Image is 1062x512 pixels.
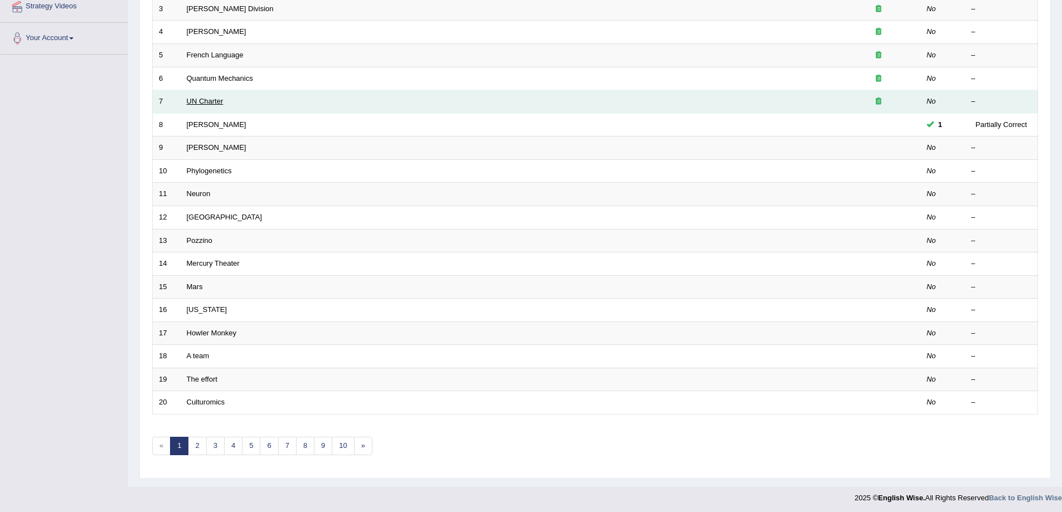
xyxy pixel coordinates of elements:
td: 5 [153,44,181,67]
td: 12 [153,206,181,229]
div: – [971,351,1031,362]
em: No [927,352,936,360]
a: Culturomics [187,398,225,406]
a: Quantum Mechanics [187,74,253,82]
a: [PERSON_NAME] [187,143,246,152]
div: 2025 © All Rights Reserved [855,487,1062,503]
div: – [971,282,1031,292]
em: No [927,51,936,59]
span: « [152,437,171,455]
a: Neuron [187,189,211,198]
div: – [971,189,1031,199]
a: » [354,437,372,455]
a: [GEOGRAPHIC_DATA] [187,213,262,221]
div: – [971,374,1031,385]
td: 8 [153,113,181,136]
a: [PERSON_NAME] [187,120,246,129]
em: No [927,74,936,82]
em: No [927,305,936,314]
div: Exam occurring question [843,50,914,61]
a: 6 [260,437,278,455]
div: – [971,96,1031,107]
a: Mars [187,282,203,291]
em: No [927,329,936,337]
td: 16 [153,299,181,322]
a: UN Charter [187,97,224,105]
td: 18 [153,345,181,368]
span: You cannot take this question anymore [934,119,947,130]
td: 6 [153,67,181,90]
div: – [971,212,1031,223]
td: 14 [153,252,181,276]
div: – [971,397,1031,408]
a: [PERSON_NAME] [187,27,246,36]
div: – [971,74,1031,84]
a: 10 [332,437,354,455]
a: 5 [242,437,260,455]
em: No [927,4,936,13]
div: – [971,328,1031,339]
td: 11 [153,183,181,206]
a: 7 [278,437,297,455]
a: Phylogenetics [187,167,232,175]
em: No [927,143,936,152]
div: – [971,236,1031,246]
a: Mercury Theater [187,259,240,267]
div: Exam occurring question [843,4,914,14]
em: No [927,282,936,291]
div: – [971,166,1031,177]
a: Howler Monkey [187,329,237,337]
div: Exam occurring question [843,96,914,107]
em: No [927,213,936,221]
div: – [971,305,1031,315]
td: 17 [153,321,181,345]
strong: English Wise. [878,494,925,502]
a: [US_STATE] [187,305,227,314]
div: Exam occurring question [843,27,914,37]
em: No [927,27,936,36]
td: 10 [153,159,181,183]
td: 19 [153,368,181,391]
em: No [927,97,936,105]
div: – [971,143,1031,153]
em: No [927,189,936,198]
a: French Language [187,51,244,59]
em: No [927,375,936,383]
a: The effort [187,375,217,383]
a: A team [187,352,209,360]
a: Your Account [1,23,128,51]
td: 7 [153,90,181,114]
div: – [971,259,1031,269]
td: 13 [153,229,181,252]
td: 20 [153,391,181,415]
a: 1 [170,437,188,455]
em: No [927,259,936,267]
div: – [971,27,1031,37]
td: 4 [153,21,181,44]
td: 9 [153,136,181,160]
a: Back to English Wise [989,494,1062,502]
a: 3 [206,437,225,455]
div: Exam occurring question [843,74,914,84]
a: [PERSON_NAME] Division [187,4,274,13]
em: No [927,398,936,406]
a: 8 [296,437,314,455]
a: 2 [188,437,206,455]
div: – [971,50,1031,61]
td: 15 [153,275,181,299]
em: No [927,167,936,175]
a: 9 [314,437,332,455]
a: 4 [224,437,243,455]
div: Partially Correct [971,119,1031,130]
em: No [927,236,936,245]
a: Pozzino [187,236,212,245]
div: – [971,4,1031,14]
